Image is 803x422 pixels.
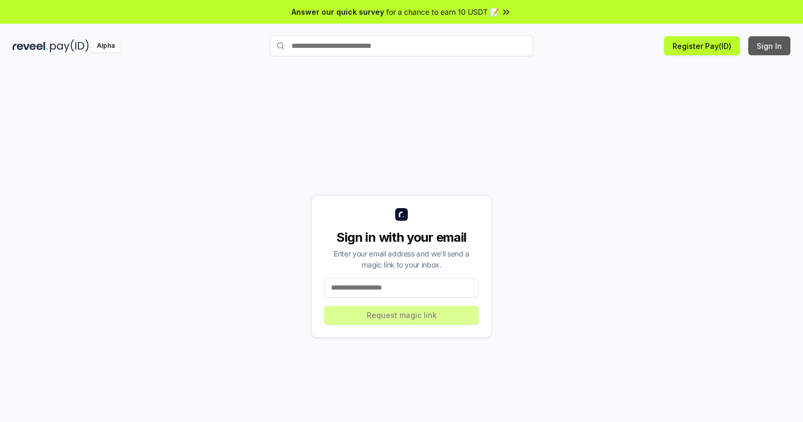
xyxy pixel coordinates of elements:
[395,208,408,221] img: logo_small
[386,6,499,17] span: for a chance to earn 10 USDT 📝
[13,39,48,53] img: reveel_dark
[748,36,790,55] button: Sign In
[50,39,89,53] img: pay_id
[324,248,479,270] div: Enter your email address and we’ll send a magic link to your inbox.
[292,6,384,17] span: Answer our quick survey
[664,36,740,55] button: Register Pay(ID)
[324,229,479,246] div: Sign in with your email
[91,39,121,53] div: Alpha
